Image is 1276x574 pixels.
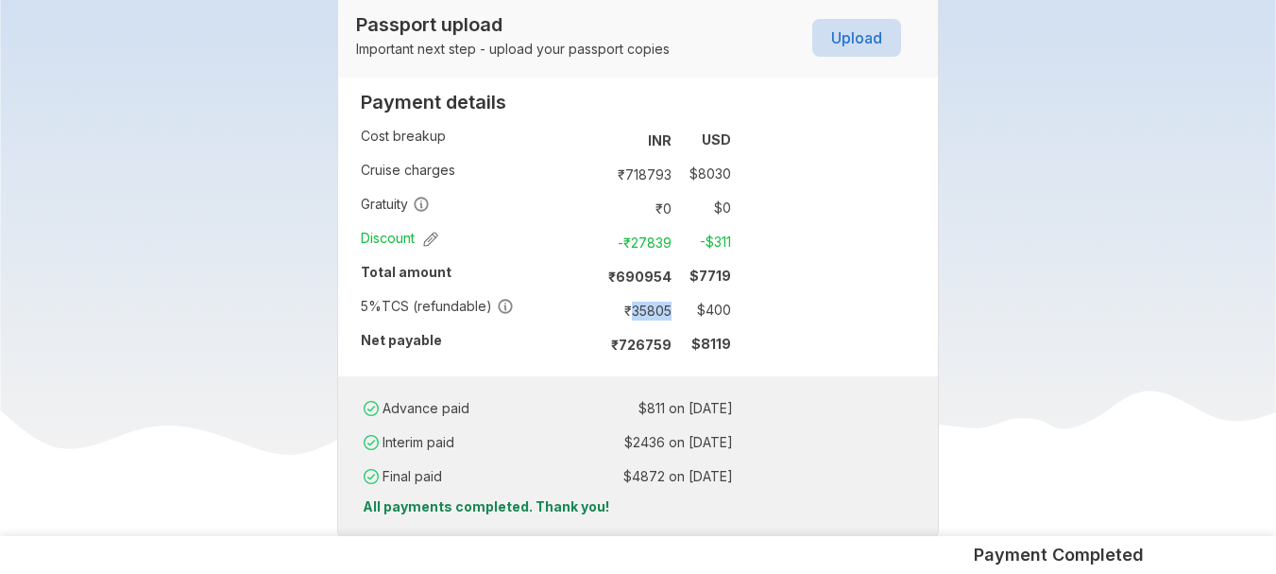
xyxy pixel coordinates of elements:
strong: USD [702,131,731,148]
strong: $ 7719 [689,268,731,284]
strong: ₹ 690954 [608,269,672,285]
h5: Payment Completed [974,544,1144,566]
td: : [553,426,560,460]
td: ₹ 718793 [600,161,679,187]
td: : [553,460,560,494]
td: Cost breakup [361,123,591,157]
td: Cruise charges [361,157,591,191]
h2: Passport upload [356,13,670,36]
strong: INR [648,132,672,148]
button: Upload [812,19,901,57]
td: $ 0 [679,195,731,221]
strong: $ 8119 [691,336,731,352]
td: : [591,123,600,157]
td: $ 8030 [679,161,731,187]
td: : [591,225,600,259]
td: -$ 311 [679,229,731,255]
td: -₹ 27839 [600,229,679,255]
td: : [591,191,600,225]
span: Gratuity [361,195,430,214]
strong: ₹ 726759 [611,337,672,353]
p: All payments completed. Thank you! [353,497,924,516]
td: Advance paid [360,391,553,426]
span: Discount [361,229,438,248]
td: Interim paid [360,426,553,460]
td: : [553,391,560,426]
td: $ 400 [679,297,731,323]
td: $ 811 on [DATE] [560,395,733,422]
td: : [591,259,600,293]
td: : [591,327,600,361]
strong: Total amount [361,264,451,280]
td: : [591,157,600,191]
td: $ 2436 on [DATE] [560,429,733,456]
div: 5 % [361,297,382,316]
p: Important next step - upload your passport copies [356,40,670,59]
strong: Net payable [361,332,442,348]
td: : [591,293,600,327]
h2: Payment details [361,91,731,113]
td: $ 4872 on [DATE] [560,463,733,490]
td: ₹ 0 [600,195,679,221]
span: TCS (refundable) [361,297,514,316]
td: Final paid [360,460,553,494]
td: ₹ 35805 [600,297,679,323]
